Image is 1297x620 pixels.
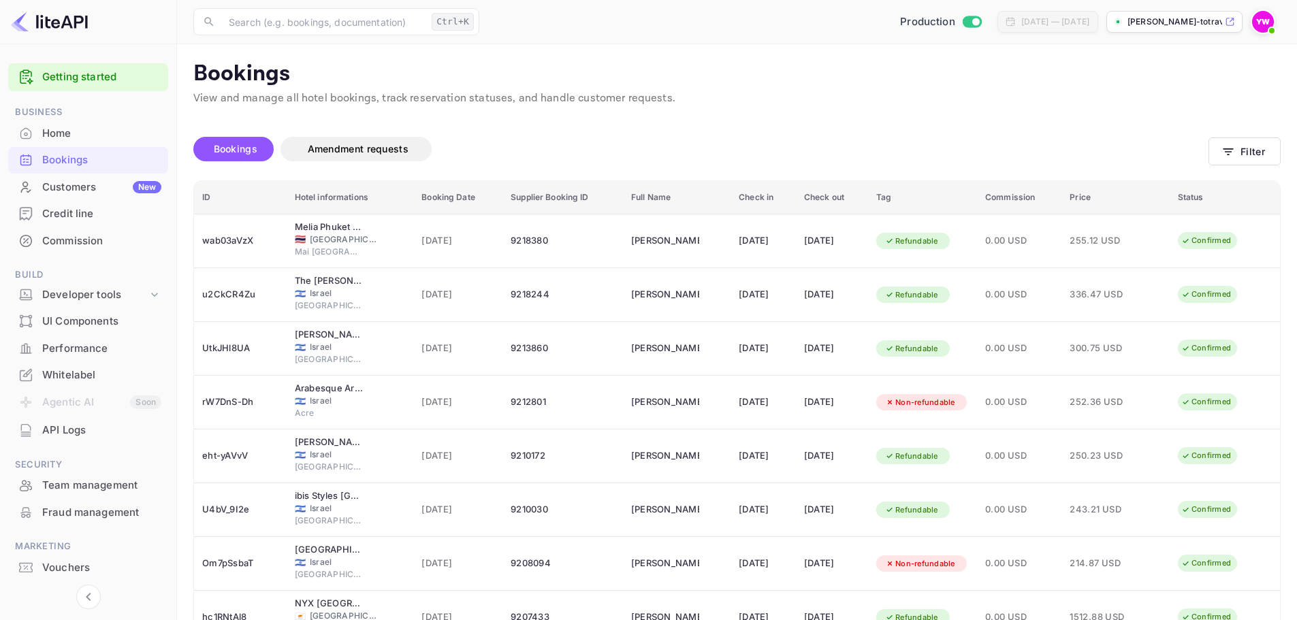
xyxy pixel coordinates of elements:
[1061,181,1169,214] th: Price
[631,338,699,359] div: OFIR GETZLER
[295,382,363,395] div: Arabesque Arts & Residency
[1021,16,1089,28] div: [DATE] — [DATE]
[1172,555,1240,572] div: Confirmed
[1070,233,1138,248] span: 255.12 USD
[985,287,1053,302] span: 0.00 USD
[1172,447,1240,464] div: Confirmed
[731,181,796,214] th: Check in
[876,340,947,357] div: Refundable
[42,233,161,249] div: Commission
[42,180,161,195] div: Customers
[42,69,161,85] a: Getting started
[194,181,287,214] th: ID
[1172,393,1240,410] div: Confirmed
[287,181,414,214] th: Hotel informations
[295,289,306,298] span: Israel
[193,61,1281,88] p: Bookings
[8,336,168,361] a: Performance
[8,472,168,497] a: Team management
[8,539,168,554] span: Marketing
[295,597,363,610] div: NYX Hotel Limassol by Leonardo Hotels
[739,499,788,521] div: [DATE]
[295,558,306,567] span: Israel
[295,235,306,244] span: Thailand
[42,478,161,493] div: Team management
[421,502,494,517] span: [DATE]
[8,228,168,253] a: Commission
[8,147,168,174] div: Bookings
[796,181,868,214] th: Check out
[739,284,788,306] div: [DATE]
[42,341,161,357] div: Performance
[511,284,615,306] div: 9218244
[214,143,257,154] span: Bookings
[804,445,860,467] div: [DATE]
[1070,556,1138,571] span: 214.87 USD
[202,553,278,574] div: Om7pSsbaT
[876,394,964,411] div: Non-refundable
[8,555,168,581] div: Vouchers
[42,505,161,521] div: Fraud management
[310,395,378,407] span: Israel
[295,543,363,557] div: Port Tower by Isrotel Design
[295,274,363,288] div: The Dan Carmel Hotel
[804,338,860,359] div: [DATE]
[8,500,168,525] a: Fraud management
[8,63,168,91] div: Getting started
[308,143,409,154] span: Amendment requests
[1070,502,1138,517] span: 243.21 USD
[295,436,363,449] div: Leonardo Boutique Jerusalem
[8,147,168,172] a: Bookings
[511,391,615,413] div: 9212801
[985,233,1053,248] span: 0.00 USD
[295,489,363,503] div: ibis Styles Jerusalem City Center - An AccorHotels Brand
[631,284,699,306] div: RAFEAL RAFEAL
[876,555,964,572] div: Non-refundable
[193,137,1208,161] div: account-settings tabs
[295,328,363,342] div: Alberto by Isrotel Design
[421,448,494,463] span: [DATE]
[985,556,1053,571] span: 0.00 USD
[421,233,494,248] span: [DATE]
[1208,137,1281,165] button: Filter
[8,308,168,335] div: UI Components
[876,502,947,519] div: Refundable
[631,499,699,521] div: EYNAT SABACH
[631,553,699,574] div: AMOS TRABULSI
[310,448,378,461] span: Israel
[1172,501,1240,518] div: Confirmed
[42,560,161,576] div: Vouchers
[310,556,378,568] span: Israel
[8,201,168,226] a: Credit line
[8,336,168,362] div: Performance
[895,14,987,30] div: Switch to Sandbox mode
[295,451,306,459] span: Israel
[42,126,161,142] div: Home
[1127,16,1222,28] p: [PERSON_NAME]-totravel...
[8,120,168,147] div: Home
[133,181,161,193] div: New
[432,13,474,31] div: Ctrl+K
[42,152,161,168] div: Bookings
[876,448,947,465] div: Refundable
[8,417,168,444] div: API Logs
[295,221,363,234] div: Melia Phuket Mai Khao
[739,230,788,252] div: [DATE]
[876,287,947,304] div: Refundable
[295,407,363,419] span: Acre
[8,500,168,526] div: Fraud management
[1070,395,1138,410] span: 252.36 USD
[8,362,168,389] div: Whitelabel
[8,555,168,580] a: Vouchers
[421,287,494,302] span: [DATE]
[900,14,955,30] span: Production
[985,395,1053,410] span: 0.00 USD
[310,341,378,353] span: Israel
[8,120,168,146] a: Home
[8,201,168,227] div: Credit line
[295,461,363,473] span: [GEOGRAPHIC_DATA]
[8,417,168,442] a: API Logs
[11,11,88,33] img: LiteAPI logo
[42,206,161,222] div: Credit line
[193,91,1281,107] p: View and manage all hotel bookings, track reservation statuses, and handle customer requests.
